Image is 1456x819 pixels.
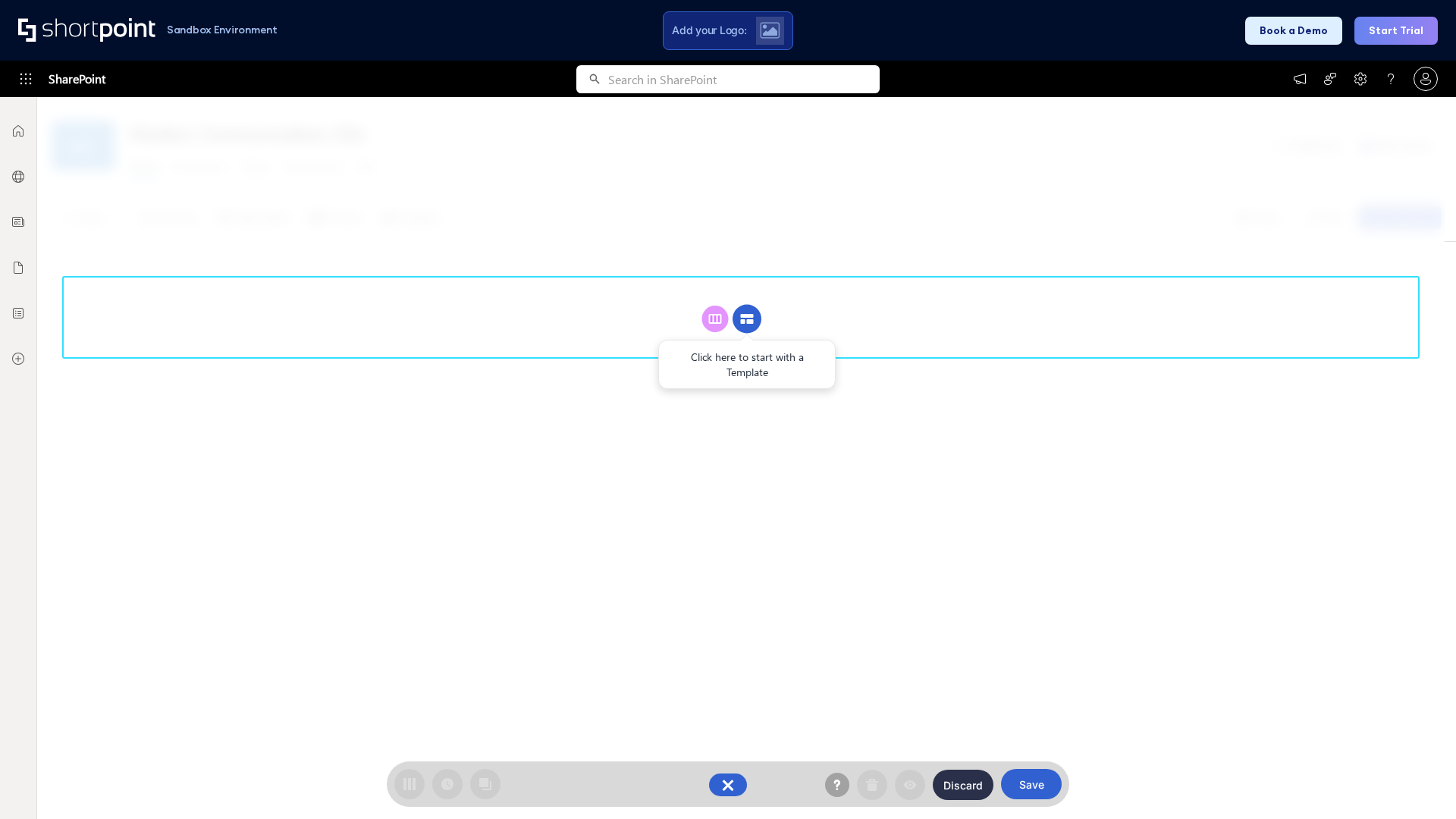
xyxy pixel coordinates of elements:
[1183,643,1456,819] iframe: Chat Widget
[1001,769,1062,799] button: Save
[608,65,880,93] input: Search in SharePoint
[167,26,278,34] h1: Sandbox Environment
[760,22,780,39] img: Upload logo
[933,770,993,800] button: Discard
[672,24,746,37] span: Add your Logo:
[49,61,105,97] span: SharePoint
[1354,17,1438,45] button: Start Trial
[1245,17,1342,45] button: Book a Demo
